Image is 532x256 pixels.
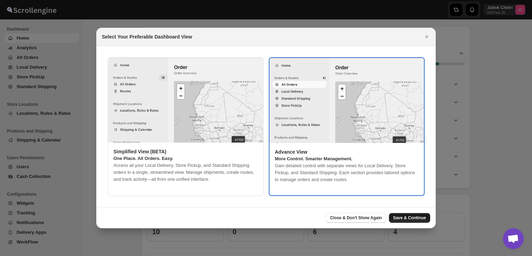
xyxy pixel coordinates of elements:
button: Save & Continue [389,213,430,223]
p: Access all your Local Delivery, Store Pickup, and Standard Shipping orders in a single, streamlin... [114,162,258,183]
img: simplified [108,58,263,143]
p: Advance View [275,148,418,155]
p: Gain detailed control with separate views for Local Delivery, Store Pickup, and Standard Shipping... [275,162,418,183]
p: Simplified View (BETA) [114,148,258,155]
span: Close & Don't Show Again [330,215,382,221]
h2: Select Your Preferable Dashboard View [102,33,192,40]
button: Close [422,32,432,42]
p: More Control. Smarter Management. [275,155,418,162]
p: One Place. All Orders. Easy. [114,155,258,162]
span: Save & Continue [393,215,426,221]
img: legacy [269,58,424,143]
div: Open chat [503,228,524,249]
button: Close & Don't Show Again [326,213,386,223]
